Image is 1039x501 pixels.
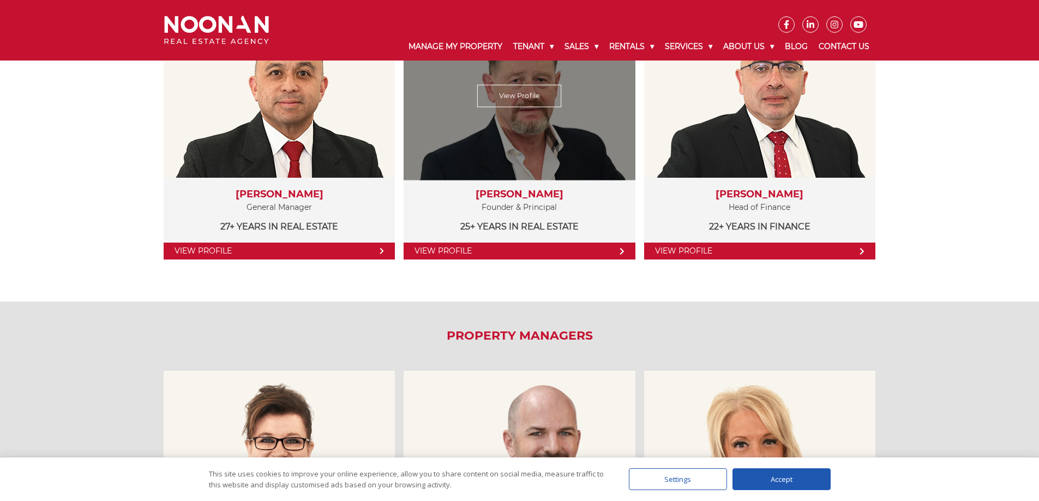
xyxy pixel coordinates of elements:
[403,33,508,61] a: Manage My Property
[404,243,635,259] a: View Profile
[559,33,604,61] a: Sales
[415,201,624,214] p: Founder & Principal
[779,33,813,61] a: Blog
[175,189,384,201] h3: [PERSON_NAME]
[604,33,659,61] a: Rentals
[655,189,864,201] h3: [PERSON_NAME]
[209,468,607,490] div: This site uses cookies to improve your online experience, allow you to share content on social me...
[732,468,831,490] div: Accept
[655,220,864,233] p: 22+ years in Finance
[718,33,779,61] a: About Us
[175,220,384,233] p: 27+ years in Real Estate
[415,220,624,233] p: 25+ years in Real Estate
[164,16,269,45] img: Noonan Real Estate Agency
[655,201,864,214] p: Head of Finance
[644,243,875,259] a: View Profile
[415,189,624,201] h3: [PERSON_NAME]
[629,468,727,490] div: Settings
[813,33,875,61] a: Contact Us
[659,33,718,61] a: Services
[156,329,883,343] h2: Property Managers
[175,201,384,214] p: General Manager
[508,33,559,61] a: Tenant
[164,243,395,259] a: View Profile
[477,85,562,107] a: View Profile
